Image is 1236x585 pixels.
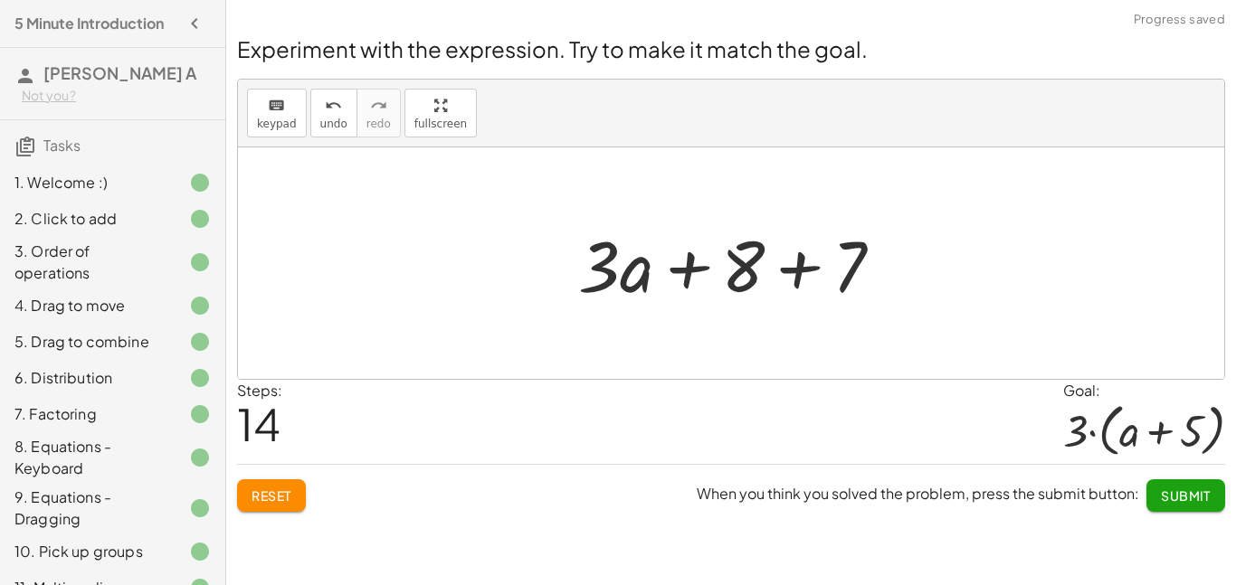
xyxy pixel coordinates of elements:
[237,381,282,400] label: Steps:
[43,62,196,83] span: [PERSON_NAME] A
[22,87,211,105] div: Not you?
[697,484,1139,503] span: When you think you solved the problem, press the submit button:
[14,208,160,230] div: 2. Click to add
[252,487,291,504] span: Reset
[189,208,211,230] i: Task finished.
[357,89,401,137] button: redoredo
[14,172,160,193] div: 1. Welcome :)
[1161,487,1211,504] span: Submit
[404,89,477,137] button: fullscreen
[14,486,160,530] div: 9. Equations - Dragging
[14,331,160,353] div: 5. Drag to combine
[414,118,467,130] span: fullscreen
[237,396,280,451] span: 14
[14,295,160,316] div: 4. Drag to move
[247,89,307,137] button: keyboardkeypad
[237,35,868,62] span: Experiment with the expression. Try to make it match the goal.
[189,251,211,273] i: Task finished.
[268,95,285,117] i: keyboard
[325,95,342,117] i: undo
[189,497,211,519] i: Task finished.
[14,403,160,425] div: 7. Factoring
[189,331,211,353] i: Task finished.
[14,541,160,562] div: 10. Pick up groups
[310,89,357,137] button: undoundo
[189,541,211,562] i: Task finished.
[14,13,164,34] h4: 5 Minute Introduction
[14,241,160,284] div: 3. Order of operations
[366,118,391,130] span: redo
[237,479,306,512] button: Reset
[1063,380,1225,401] div: Goal:
[43,136,81,155] span: Tasks
[189,295,211,316] i: Task finished.
[14,367,160,389] div: 6. Distribution
[257,118,297,130] span: keypad
[14,436,160,479] div: 8. Equations - Keyboard
[370,95,387,117] i: redo
[189,367,211,389] i: Task finished.
[320,118,347,130] span: undo
[189,172,211,193] i: Task finished.
[189,403,211,425] i: Task finished.
[1146,479,1225,512] button: Submit
[1134,11,1225,29] span: Progress saved
[189,447,211,468] i: Task finished.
